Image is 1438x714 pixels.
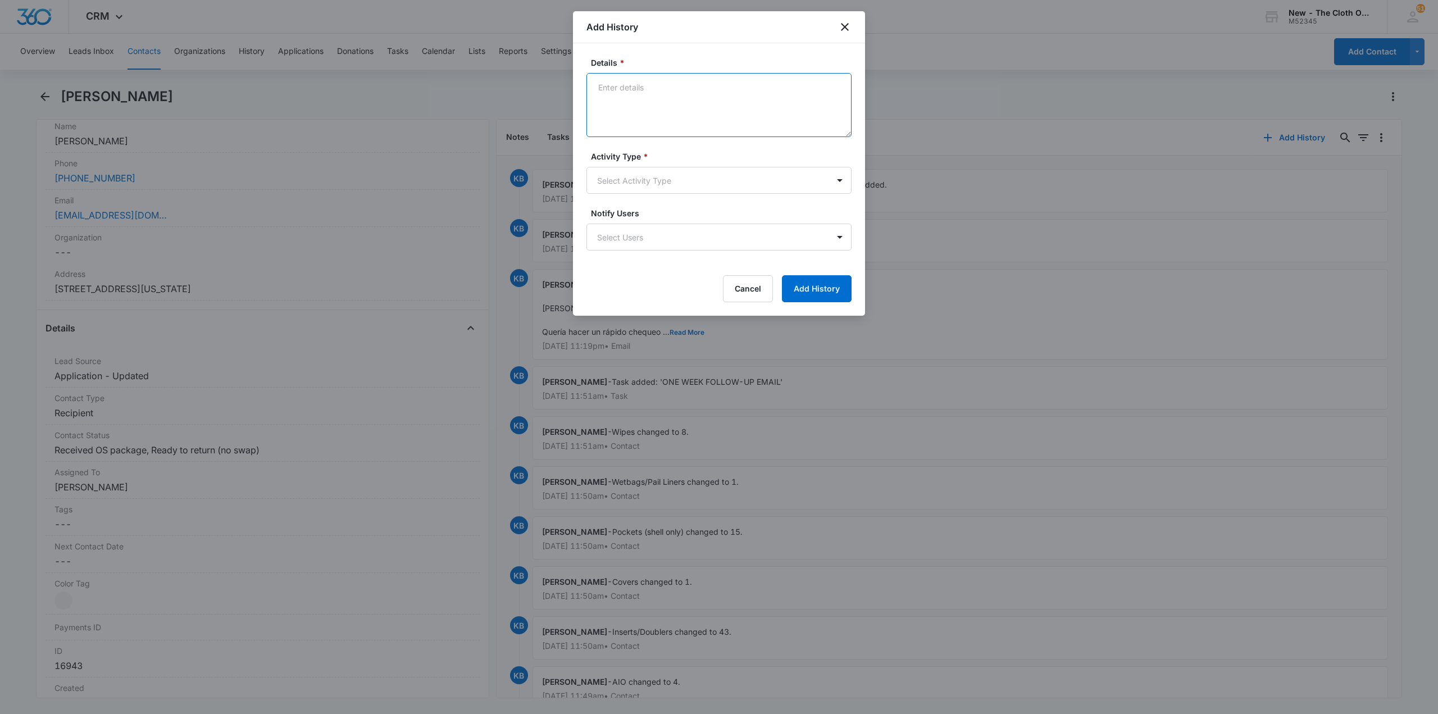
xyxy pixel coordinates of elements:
label: Details [591,57,856,69]
label: Activity Type [591,151,856,162]
button: Cancel [723,275,773,302]
button: close [838,20,852,34]
button: Add History [782,275,852,302]
h1: Add History [586,20,638,34]
label: Notify Users [591,207,856,219]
